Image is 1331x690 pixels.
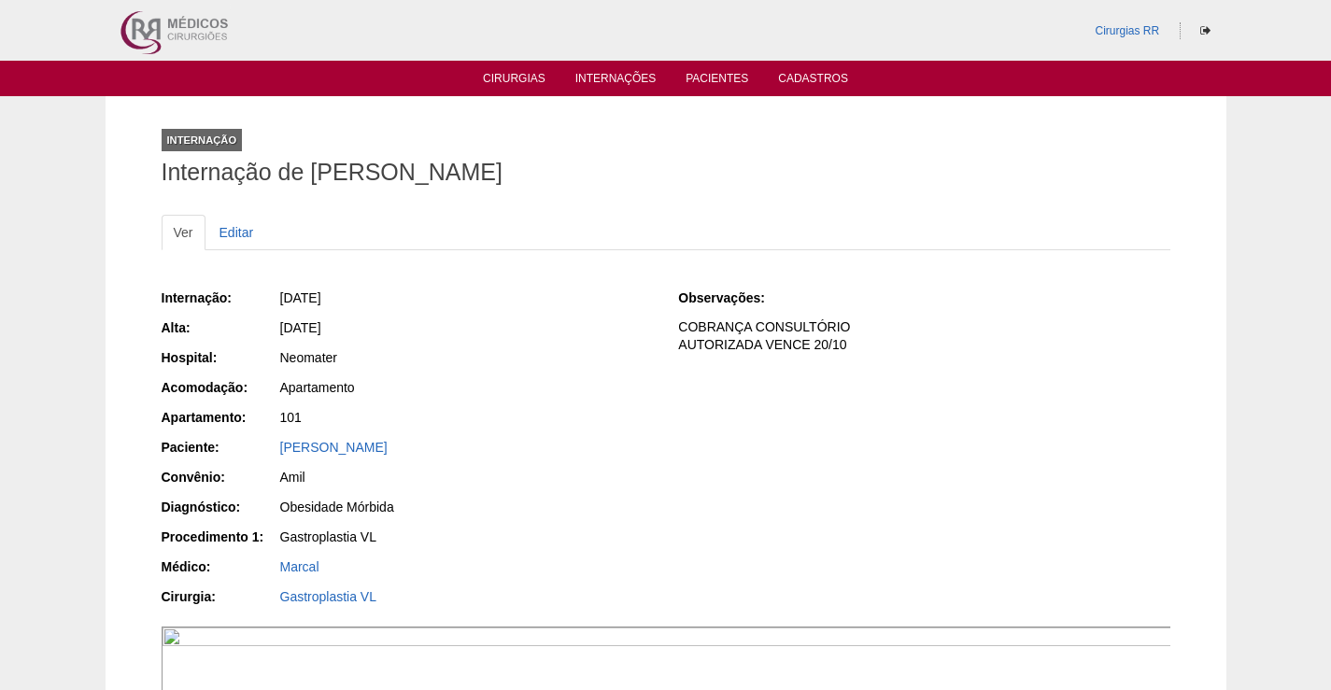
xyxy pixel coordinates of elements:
[280,559,319,574] a: Marcal
[280,408,653,427] div: 101
[280,498,653,516] div: Obesidade Mórbida
[162,587,278,606] div: Cirurgia:
[280,589,377,604] a: Gastroplastia VL
[162,408,278,427] div: Apartamento:
[162,438,278,457] div: Paciente:
[678,318,1169,354] p: COBRANÇA CONSULTÓRIO AUTORIZADA VENCE 20/10
[162,318,278,337] div: Alta:
[162,378,278,397] div: Acomodação:
[280,528,653,546] div: Gastroplastia VL
[280,290,321,305] span: [DATE]
[162,468,278,486] div: Convênio:
[1095,24,1159,37] a: Cirurgias RR
[162,498,278,516] div: Diagnóstico:
[280,348,653,367] div: Neomater
[280,440,388,455] a: [PERSON_NAME]
[280,468,653,486] div: Amil
[483,72,545,91] a: Cirurgias
[162,129,243,151] div: Internação
[162,557,278,576] div: Médico:
[280,320,321,335] span: [DATE]
[162,289,278,307] div: Internação:
[1200,25,1211,36] i: Sair
[162,215,205,250] a: Ver
[686,72,748,91] a: Pacientes
[207,215,266,250] a: Editar
[575,72,657,91] a: Internações
[678,289,795,307] div: Observações:
[162,348,278,367] div: Hospital:
[162,161,1170,184] h1: Internação de [PERSON_NAME]
[778,72,848,91] a: Cadastros
[162,528,278,546] div: Procedimento 1:
[280,378,653,397] div: Apartamento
